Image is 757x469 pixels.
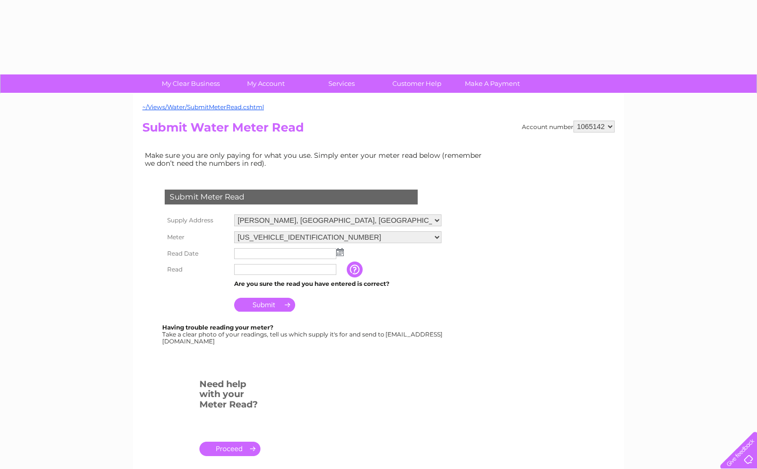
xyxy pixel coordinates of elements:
a: ~/Views/Water/SubmitMeterRead.cshtml [142,103,264,111]
th: Read Date [162,246,232,262]
b: Having trouble reading your meter? [162,324,273,331]
a: Services [301,74,382,93]
a: My Account [225,74,307,93]
td: Make sure you are only paying for what you use. Simply enter your meter read below (remember we d... [142,149,490,170]
img: ... [336,248,344,256]
th: Supply Address [162,212,232,229]
input: Submit [234,298,295,312]
div: Account number [522,121,615,133]
a: My Clear Business [150,74,232,93]
h3: Need help with your Meter Read? [199,377,260,415]
div: Submit Meter Read [165,190,418,204]
a: . [199,442,260,456]
div: Take a clear photo of your readings, tell us which supply it's for and send to [EMAIL_ADDRESS][DO... [162,324,444,344]
h2: Submit Water Meter Read [142,121,615,139]
a: Make A Payment [451,74,533,93]
th: Meter [162,229,232,246]
input: Information [347,262,365,277]
th: Read [162,262,232,277]
td: Are you sure the read you have entered is correct? [232,277,444,290]
a: Customer Help [376,74,458,93]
